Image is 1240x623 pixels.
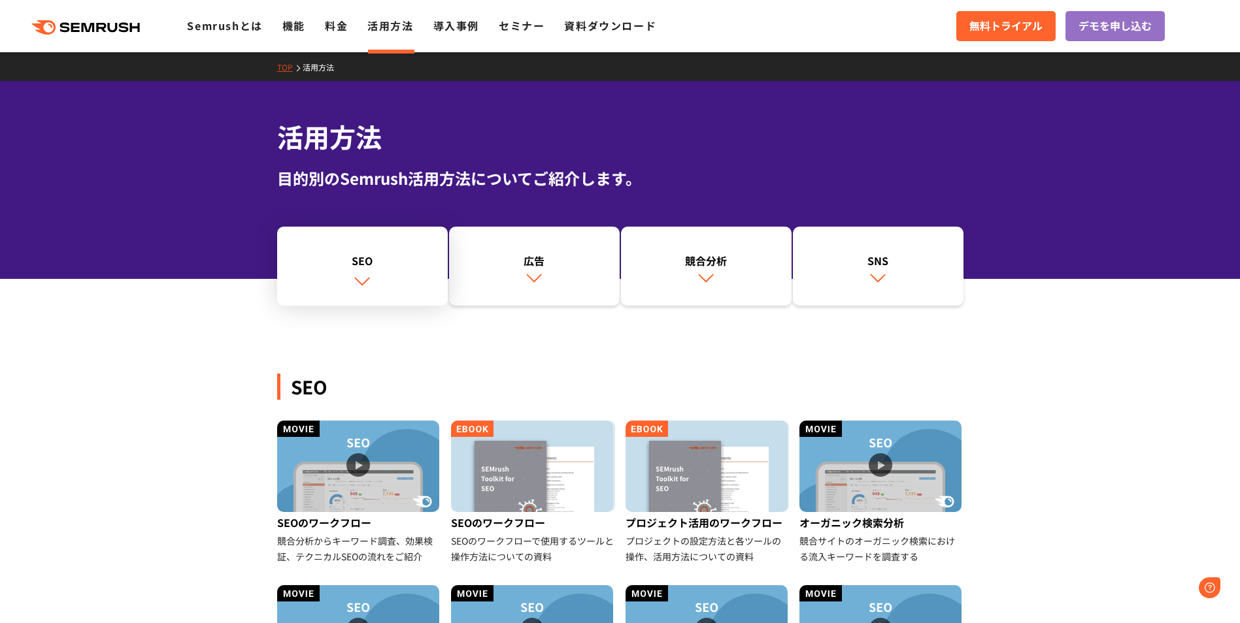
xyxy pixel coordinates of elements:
div: SEOのワークフロー [277,512,441,533]
h1: 活用方法 [277,118,964,156]
div: プロジェクト活用のワークフロー [626,512,790,533]
a: 活用方法 [367,18,413,33]
div: プロジェクトの設定方法と各ツールの操作、活用方法についての資料 [626,533,790,564]
a: 無料トライアル [956,11,1056,41]
a: 料金 [325,18,348,33]
a: 活用方法 [303,61,344,72]
a: 競合分析 [621,227,792,306]
span: 無料トライアル [969,18,1043,35]
div: オーガニック検索分析 [799,512,964,533]
div: 広告 [456,253,613,268]
div: SNS [799,253,957,268]
iframe: Help widget launcher [1124,572,1226,609]
a: SEO [277,227,448,306]
a: 導入事例 [433,18,479,33]
a: 資料ダウンロード [564,18,656,33]
div: SEO [284,253,441,268]
a: TOP [277,61,303,72]
a: SNS [793,227,964,306]
a: 広告 [449,227,620,306]
div: SEOのワークフローで使用するツールと操作方法についての資料 [451,533,615,564]
div: 目的別のSemrush活用方法についてご紹介します。 [277,167,964,190]
div: 競合分析からキーワード調査、効果検証、テクニカルSEOの流れをご紹介 [277,533,441,564]
a: SEOのワークフロー 競合分析からキーワード調査、効果検証、テクニカルSEOの流れをご紹介 [277,421,441,564]
a: セミナー [499,18,545,33]
div: SEOのワークフロー [451,512,615,533]
a: オーガニック検索分析 競合サイトのオーガニック検索における流入キーワードを調査する [799,421,964,564]
a: SEOのワークフロー SEOのワークフローで使用するツールと操作方法についての資料 [451,421,615,564]
a: 機能 [282,18,305,33]
div: 競合サイトのオーガニック検索における流入キーワードを調査する [799,533,964,564]
div: 競合分析 [628,253,785,268]
a: プロジェクト活用のワークフロー プロジェクトの設定方法と各ツールの操作、活用方法についての資料 [626,421,790,564]
div: SEO [277,374,964,400]
a: デモを申し込む [1065,11,1165,41]
span: デモを申し込む [1079,18,1152,35]
a: Semrushとは [187,18,262,33]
